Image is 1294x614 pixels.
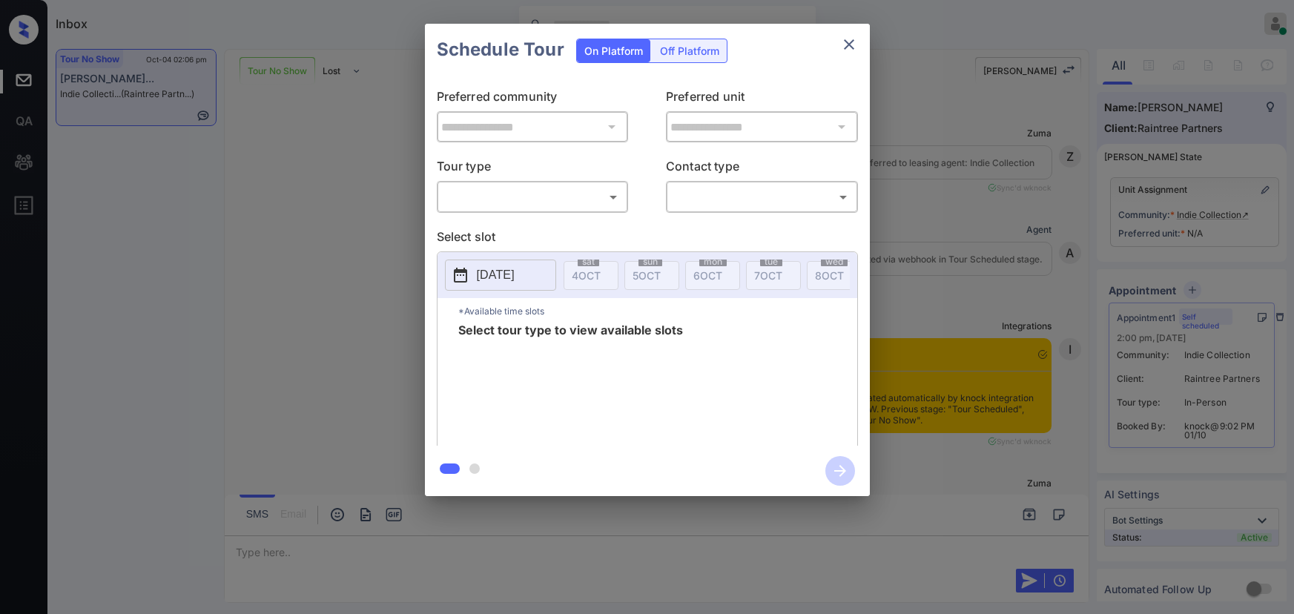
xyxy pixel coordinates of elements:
[437,228,858,251] p: Select slot
[458,324,683,443] span: Select tour type to view available slots
[666,157,858,181] p: Contact type
[437,157,629,181] p: Tour type
[425,24,576,76] h2: Schedule Tour
[445,260,556,291] button: [DATE]
[834,30,864,59] button: close
[477,266,515,284] p: [DATE]
[437,88,629,111] p: Preferred community
[666,88,858,111] p: Preferred unit
[653,39,727,62] div: Off Platform
[458,298,857,324] p: *Available time slots
[577,39,650,62] div: On Platform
